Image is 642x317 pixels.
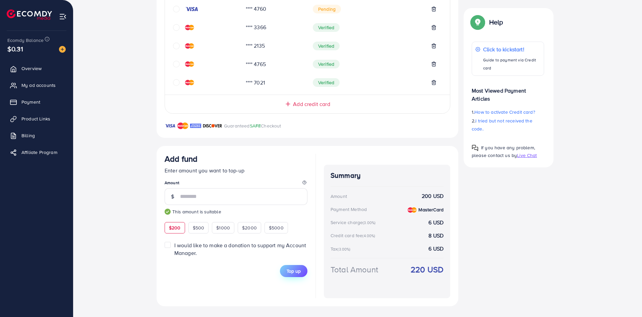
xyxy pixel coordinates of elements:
[313,78,340,87] span: Verified
[185,25,194,30] img: credit
[313,42,340,50] span: Verified
[5,78,68,92] a: My ad accounts
[174,242,306,257] span: I would like to make a donation to support my Account Manager.
[224,122,281,130] p: Guaranteed Checkout
[331,171,444,180] h4: Summary
[614,287,637,312] iframe: Chat
[242,224,257,231] span: $2000
[250,122,261,129] span: SAFE
[185,61,194,67] img: credit
[21,82,56,89] span: My ad accounts
[21,132,35,139] span: Billing
[7,9,52,20] img: logo
[483,56,540,72] p: Guide to payment via Credit card
[331,193,347,200] div: Amount
[422,192,444,200] strong: 200 USD
[21,65,42,72] span: Overview
[165,209,171,215] img: guide
[169,224,181,231] span: $200
[474,109,535,115] span: How to activate Credit card?
[173,61,180,67] svg: circle
[428,245,444,253] strong: 6 USD
[165,166,307,174] p: Enter amount you want to top-up
[165,154,197,164] h3: Add fund
[472,117,544,133] p: 2.
[280,265,307,277] button: Top up
[472,108,544,116] p: 1.
[21,99,40,105] span: Payment
[269,224,284,231] span: $5000
[59,13,67,20] img: menu
[483,45,540,53] p: Click to kickstart!
[5,146,68,159] a: Affiliate Program
[428,232,444,240] strong: 8 USD
[173,79,180,86] svg: circle
[177,122,188,130] img: brand
[331,219,377,226] div: Service charge
[363,220,375,225] small: (3.00%)
[59,46,66,53] img: image
[5,129,68,142] a: Billing
[185,80,194,85] img: credit
[21,115,50,122] span: Product Links
[517,152,537,159] span: Live Chat
[7,37,44,44] span: Ecomdy Balance
[165,180,307,188] legend: Amount
[313,5,341,13] span: Pending
[408,207,417,213] img: credit
[362,233,375,239] small: (4.00%)
[7,44,23,54] span: $0.31
[216,224,230,231] span: $1000
[472,144,535,159] span: If you have any problem, please contact us by
[185,43,194,49] img: credit
[193,224,205,231] span: $500
[489,18,503,26] p: Help
[313,23,340,32] span: Verified
[472,81,544,103] p: Most Viewed Payment Articles
[21,149,57,156] span: Affiliate Program
[203,122,222,130] img: brand
[173,6,180,12] svg: circle
[331,232,377,239] div: Credit card fee
[287,268,301,274] span: Top up
[173,24,180,31] svg: circle
[165,208,307,215] small: This amount is suitable
[173,43,180,49] svg: circle
[190,122,201,130] img: brand
[331,246,353,252] div: Tax
[472,16,484,28] img: Popup guide
[165,122,176,130] img: brand
[331,206,367,213] div: Payment Method
[411,264,444,275] strong: 220 USD
[472,117,532,132] span: I tried but not received the code.
[313,60,340,68] span: Verified
[5,62,68,75] a: Overview
[338,247,350,252] small: (3.00%)
[293,100,330,108] span: Add credit card
[5,95,68,109] a: Payment
[428,219,444,226] strong: 6 USD
[472,145,478,151] img: Popup guide
[331,264,378,275] div: Total Amount
[418,206,444,213] strong: MasterCard
[5,112,68,125] a: Product Links
[185,6,198,12] img: credit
